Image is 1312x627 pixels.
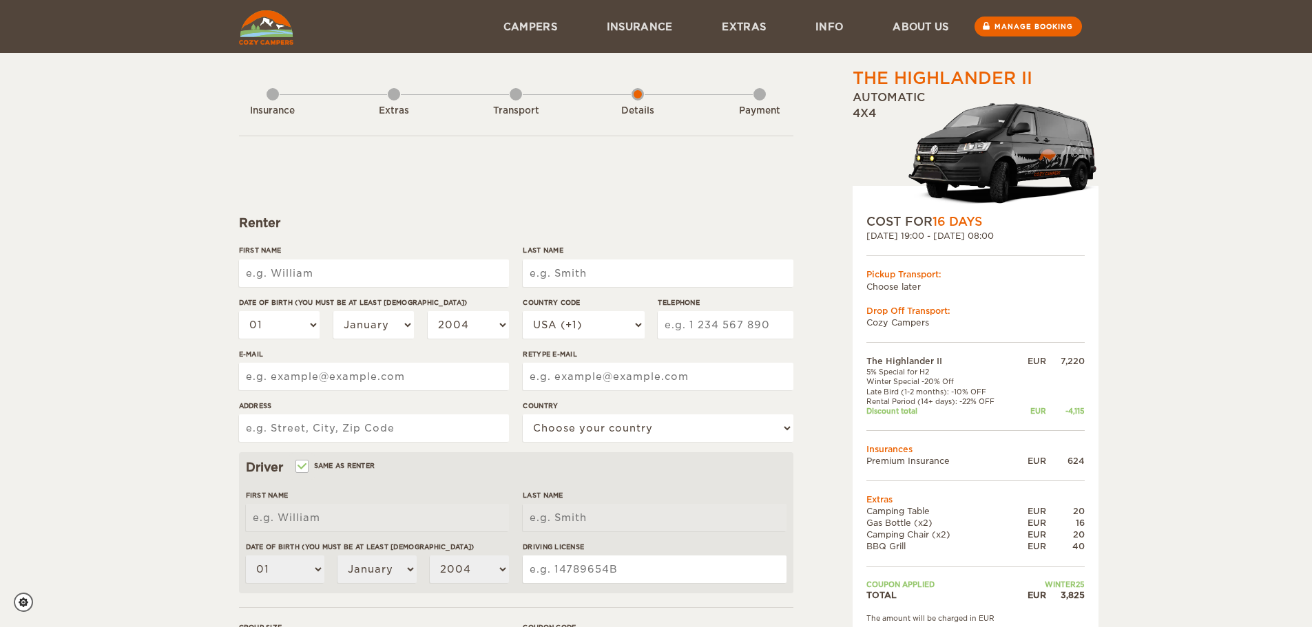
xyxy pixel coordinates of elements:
input: Same as renter [297,463,306,472]
div: COST FOR [866,213,1085,230]
input: e.g. 14789654B [523,555,786,583]
div: EUR [1017,589,1046,601]
div: Extras [356,105,432,118]
label: Last Name [523,245,793,255]
td: Discount total [866,406,1017,416]
label: Same as renter [297,459,375,472]
div: 3,825 [1046,589,1085,601]
td: Gas Bottle (x2) [866,517,1017,529]
span: 16 Days [933,215,982,229]
td: TOTAL [866,589,1017,601]
div: Driver [246,459,787,476]
label: First Name [246,490,509,500]
td: Extras [866,493,1085,505]
td: Camping Table [866,505,1017,517]
label: Last Name [523,490,786,500]
div: EUR [1017,355,1046,367]
label: Retype E-mail [523,349,793,359]
div: 20 [1046,505,1085,517]
div: The Highlander II [853,67,1032,90]
div: EUR [1017,540,1046,552]
div: Transport [478,105,554,118]
label: Address [239,401,509,411]
div: 16 [1046,517,1085,529]
div: The amount will be charged in EUR [866,613,1085,623]
td: 5% Special for H2 [866,367,1017,376]
td: Rental Period (14+ days): -22% OFF [866,396,1017,406]
input: e.g. example@example.com [523,363,793,390]
input: e.g. William [246,504,509,531]
input: e.g. Smith [523,504,786,531]
label: Driving License [523,542,786,552]
td: Winter Special -20% Off [866,376,1017,386]
div: EUR [1017,455,1046,467]
div: Payment [722,105,798,118]
input: e.g. 1 234 567 890 [658,311,793,339]
input: e.g. example@example.com [239,363,509,390]
div: EUR [1017,529,1046,540]
div: 7,220 [1046,355,1085,367]
div: 624 [1046,455,1085,467]
div: Insurance [235,105,311,118]
a: Manage booking [975,17,1082,36]
label: First Name [239,245,509,255]
div: -4,115 [1046,406,1085,416]
div: 20 [1046,529,1085,540]
div: Details [600,105,676,118]
div: Renter [239,215,793,231]
div: EUR [1017,517,1046,529]
div: EUR [1017,406,1046,416]
label: E-mail [239,349,509,359]
label: Date of birth (You must be at least [DEMOGRAPHIC_DATA]) [239,297,509,308]
input: e.g. William [239,259,509,287]
div: Pickup Transport: [866,268,1085,280]
td: The Highlander II [866,355,1017,367]
div: Automatic 4x4 [853,90,1098,213]
td: WINTER25 [1017,580,1085,589]
td: Camping Chair (x2) [866,529,1017,540]
td: Choose later [866,281,1085,293]
td: Late Bird (1-2 months): -10% OFF [866,387,1017,396]
label: Country Code [523,297,644,308]
label: Telephone [658,297,793,308]
img: Cozy Campers [239,10,293,45]
label: Country [523,401,793,411]
div: [DATE] 19:00 - [DATE] 08:00 [866,230,1085,242]
td: BBQ Grill [866,540,1017,552]
td: Insurances [866,443,1085,455]
label: Date of birth (You must be at least [DEMOGRAPHIC_DATA]) [246,542,509,552]
input: e.g. Street, City, Zip Code [239,414,509,442]
td: Coupon applied [866,580,1017,589]
input: e.g. Smith [523,259,793,287]
img: stor-langur-223.png [908,94,1098,213]
div: Drop Off Transport: [866,305,1085,317]
td: Premium Insurance [866,455,1017,467]
div: EUR [1017,505,1046,517]
a: Cookie settings [14,593,42,612]
td: Cozy Campers [866,317,1085,328]
div: 40 [1046,540,1085,552]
